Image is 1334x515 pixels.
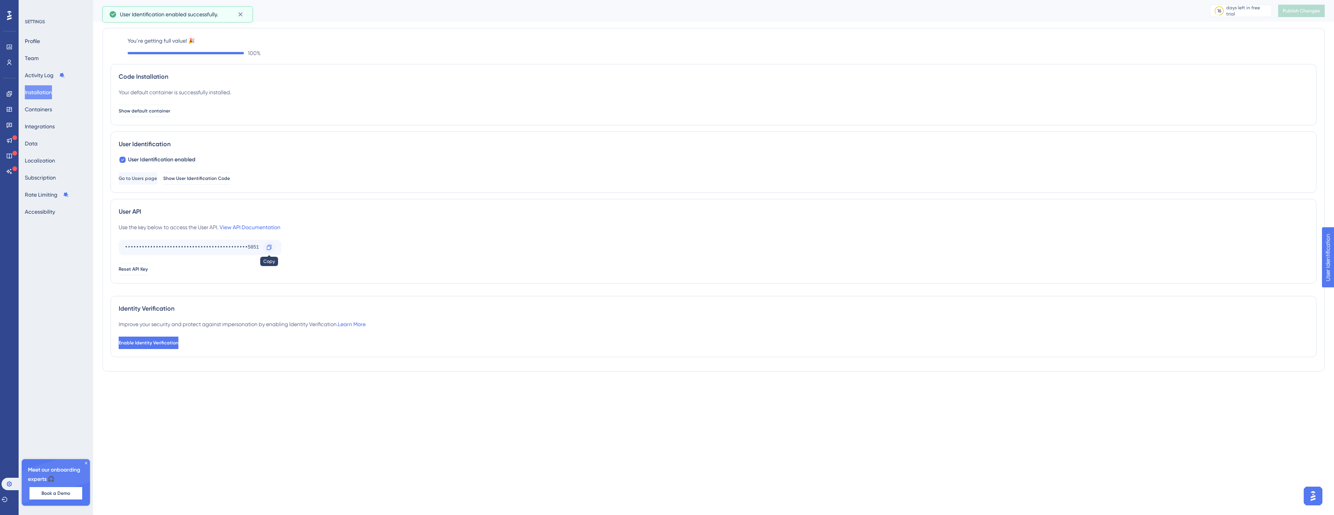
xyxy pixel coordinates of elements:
[163,175,230,181] span: Show User Identification Code
[6,2,54,11] span: User Identification
[25,154,55,168] button: Localization
[119,340,178,346] span: Enable Identity Verification
[248,48,261,58] span: 100 %
[25,119,55,133] button: Integrations
[25,85,52,99] button: Installation
[25,188,69,202] button: Rate Limiting
[25,102,52,116] button: Containers
[119,140,1308,149] div: User Identification
[119,263,148,275] button: Reset API Key
[1226,5,1269,17] div: days left in free trial
[119,72,1308,81] div: Code Installation
[25,68,65,82] button: Activity Log
[119,108,170,114] span: Show default container
[1278,5,1325,17] button: Publish Changes
[119,320,366,329] div: Improve your security and protect against impersonation by enabling Identity Verification.
[163,172,230,185] button: Show User Identification Code
[119,207,1308,216] div: User API
[25,34,40,48] button: Profile
[25,51,39,65] button: Team
[219,224,280,230] a: View API Documentation
[128,36,1317,45] label: You’re getting full value! 🎉
[1217,8,1222,14] div: 16
[119,175,157,181] span: Go to Users page
[120,10,218,19] span: User Identification enabled successfully.
[128,155,195,164] span: User Identification enabled
[1283,8,1320,14] span: Publish Changes
[338,321,366,327] a: Learn More
[125,241,260,254] div: ••••••••••••••••••••••••••••••••••••••••••••5051
[25,19,88,25] div: SETTINGS
[25,205,55,219] button: Accessibility
[1301,484,1325,508] iframe: UserGuiding AI Assistant Launcher
[41,490,70,496] span: Book a Demo
[28,465,84,484] span: Meet our onboarding experts 🎧
[29,487,82,499] button: Book a Demo
[119,223,280,232] div: Use the key below to access the User API.
[119,304,1308,313] div: Identity Verification
[25,171,56,185] button: Subscription
[119,105,170,117] button: Show default container
[25,137,38,150] button: Data
[119,266,148,272] span: Reset API Key
[119,88,231,97] div: Your default container is successfully installed.
[119,172,157,185] button: Go to Users page
[119,337,178,349] button: Enable Identity Verification
[102,5,1191,16] div: Installation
